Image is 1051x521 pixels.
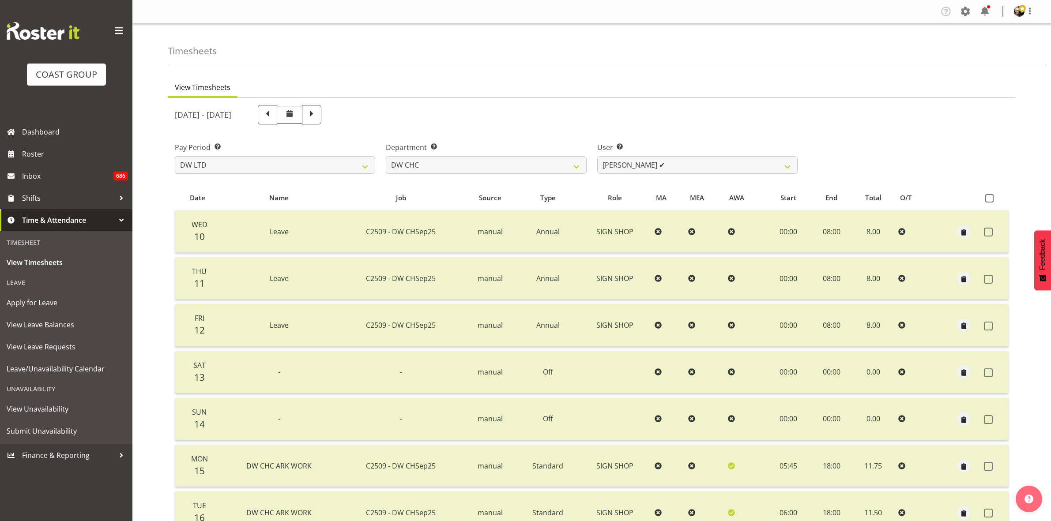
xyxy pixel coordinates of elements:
[765,398,812,440] td: 00:00
[540,193,556,203] span: Type
[194,277,205,289] span: 11
[194,465,205,477] span: 15
[2,292,130,314] a: Apply for Leave
[278,414,280,424] span: -
[517,445,579,487] td: Standard
[852,445,895,487] td: 11.75
[366,227,436,236] span: C2509 - DW CHSep25
[865,193,881,203] span: Total
[194,324,205,336] span: 12
[194,230,205,243] span: 10
[1014,6,1025,17] img: dayle-eathornedf1729e1f3237f8640a8aa9577ba68ad.png
[175,110,231,120] h5: [DATE] - [DATE]
[7,318,126,331] span: View Leave Balances
[269,193,289,203] span: Name
[270,227,289,236] span: Leave
[656,193,667,203] span: MA
[22,147,128,161] span: Roster
[478,274,503,283] span: manual
[2,233,130,251] div: Timesheet
[366,508,436,517] span: C2509 - DW CHSep25
[7,402,126,416] span: View Unavailability
[168,46,217,56] h4: Timesheets
[596,508,633,517] span: SIGN SHOP
[2,314,130,336] a: View Leave Balances
[2,274,130,292] div: Leave
[193,501,206,510] span: Tue
[852,351,895,394] td: 0.00
[270,320,289,330] span: Leave
[190,193,205,203] span: Date
[366,320,436,330] span: C2509 - DW CHSep25
[765,445,812,487] td: 05:45
[270,274,289,283] span: Leave
[7,362,126,375] span: Leave/Unavailability Calendar
[7,424,126,438] span: Submit Unavailability
[400,414,402,424] span: -
[7,22,79,40] img: Rosterit website logo
[194,371,205,383] span: 13
[2,380,130,398] div: Unavailability
[811,351,851,394] td: 00:00
[596,320,633,330] span: SIGN SHOP
[175,142,375,153] label: Pay Period
[608,193,622,203] span: Role
[22,125,128,139] span: Dashboard
[366,274,436,283] span: C2509 - DW CHSep25
[690,193,704,203] span: MEA
[2,358,130,380] a: Leave/Unavailability Calendar
[386,142,586,153] label: Department
[22,191,115,205] span: Shifts
[2,420,130,442] a: Submit Unavailability
[478,227,503,236] span: manual
[811,210,851,253] td: 08:00
[2,251,130,274] a: View Timesheets
[22,169,113,183] span: Inbox
[2,398,130,420] a: View Unavailability
[1025,495,1033,503] img: help-xxl-2.png
[400,367,402,377] span: -
[517,398,579,440] td: Off
[478,508,503,517] span: manual
[113,172,128,180] span: 686
[1039,239,1047,270] span: Feedback
[811,257,851,300] td: 08:00
[517,257,579,300] td: Annual
[246,461,312,471] span: DW CHC ARK WORK
[195,313,204,323] span: Fri
[852,210,895,253] td: 8.00
[900,193,912,203] span: O/T
[36,68,97,81] div: COAST GROUP
[765,351,812,394] td: 00:00
[517,351,579,394] td: Off
[22,449,115,462] span: Finance & Reporting
[596,461,633,471] span: SIGN SHOP
[811,445,851,487] td: 18:00
[396,193,406,203] span: Job
[825,193,837,203] span: End
[811,304,851,346] td: 08:00
[517,304,579,346] td: Annual
[7,296,126,309] span: Apply for Leave
[2,336,130,358] a: View Leave Requests
[478,414,503,424] span: manual
[596,227,633,236] span: SIGN SHOP
[729,193,744,203] span: AWA
[478,320,503,330] span: manual
[811,398,851,440] td: 00:00
[193,360,206,370] span: Sat
[7,256,126,269] span: View Timesheets
[478,461,503,471] span: manual
[366,461,436,471] span: C2509 - DW CHSep25
[852,398,895,440] td: 0.00
[765,304,812,346] td: 00:00
[192,220,207,229] span: Wed
[1034,230,1051,290] button: Feedback - Show survey
[852,304,895,346] td: 8.00
[175,82,230,93] span: View Timesheets
[597,142,798,153] label: User
[246,508,312,517] span: DW CHC ARK WORK
[765,210,812,253] td: 00:00
[852,257,895,300] td: 8.00
[191,454,208,464] span: Mon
